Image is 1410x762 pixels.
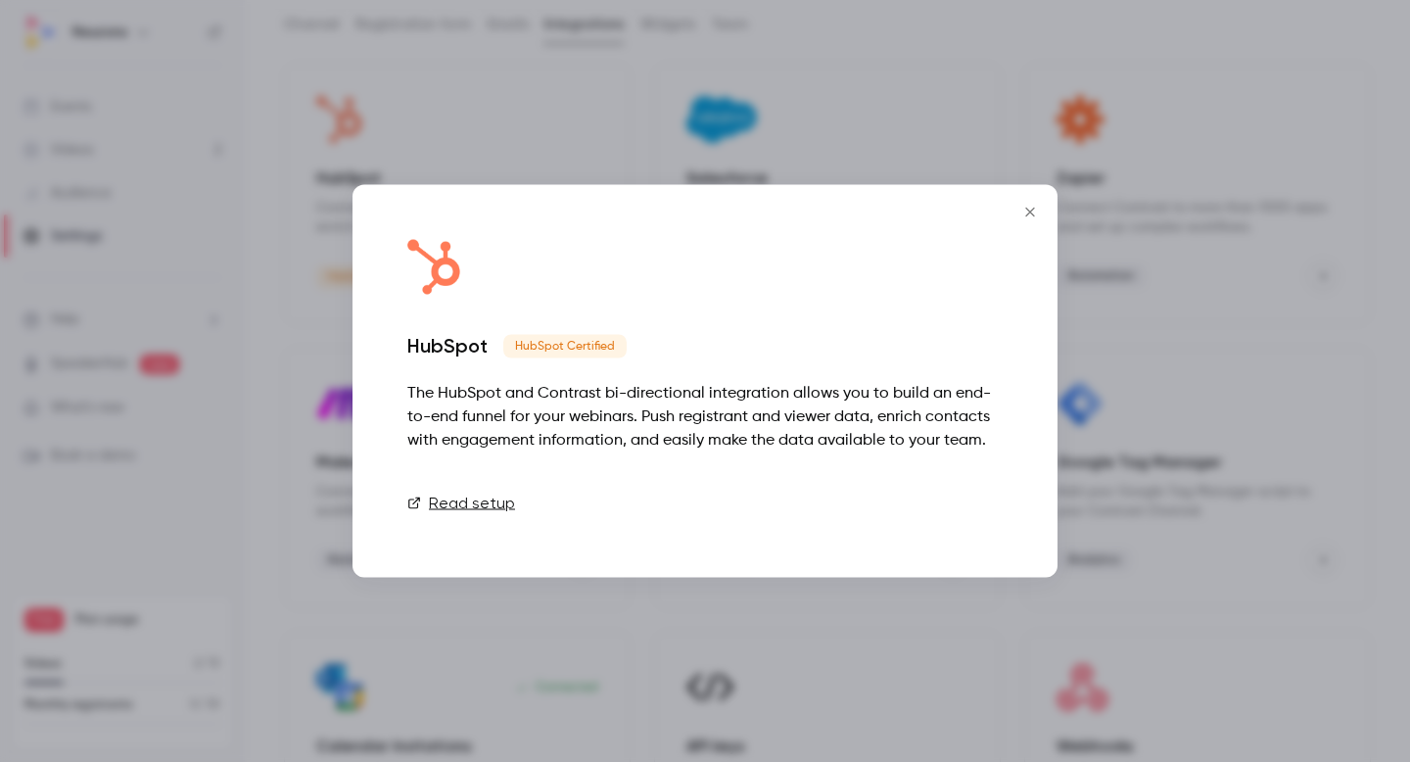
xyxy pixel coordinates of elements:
[407,492,515,515] a: Read setup
[1010,193,1050,232] button: Close
[503,335,627,358] span: HubSpot Certified
[905,484,1003,523] a: Connect
[407,334,488,357] div: HubSpot
[407,382,1003,452] div: The HubSpot and Contrast bi-directional integration allows you to build an end-to-end funnel for ...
